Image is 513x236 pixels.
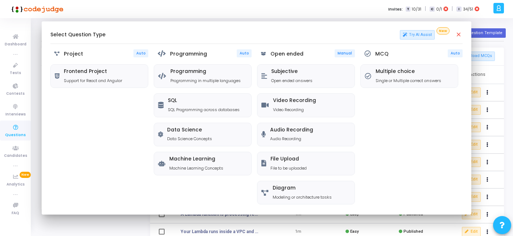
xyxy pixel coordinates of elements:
span: Contests [6,91,25,97]
p: Support for React and Angular [64,78,122,84]
h5: Data Science [167,127,212,133]
h5: Programming [170,69,241,75]
h5: Project [64,51,83,57]
button: Actions [483,192,493,202]
span: I [456,7,461,12]
h5: Subjective [271,69,313,75]
span: Auto [451,51,460,56]
p: Data Science Concepts [167,136,212,142]
span: 34/51 [463,6,473,12]
div: Easy [346,229,359,235]
span: Dashboard [5,41,26,48]
span: C [430,7,434,12]
h5: Frontend Project [64,69,122,75]
h5: File Upload [270,156,307,162]
button: Actions [483,209,493,220]
span: Interviews [5,111,26,118]
button: Actions [483,88,493,98]
button: Upload MCQs [463,52,495,61]
a: Try AI Assist [400,30,435,40]
h5: Video Recording [273,98,316,104]
h5: Select Question Type [50,32,106,38]
p: Single or Multiple correct answers [376,78,441,84]
span: FAQ [12,210,19,216]
p: SQL Programming across databases [168,107,240,113]
button: Actions [483,157,493,167]
span: | [425,5,426,13]
h5: MCQ [375,51,389,57]
p: Open ended answers [271,78,313,84]
p: Audio Recording [270,136,313,142]
span: Tests [10,70,21,76]
span: 0/1 [436,6,442,12]
p: Video Recording [273,107,316,113]
label: Invites: [388,6,403,12]
p: Machine Learning Concepts [169,165,223,171]
span: Published [404,229,423,234]
h5: Multiple choice [376,69,441,75]
h5: Programming [170,51,207,57]
span: Candidates [4,153,27,159]
span: Manual [338,51,352,56]
p: File to be uploaded [270,165,307,171]
span: Analytics [7,182,25,188]
span: Auto [240,51,249,56]
p: Modeling or architecture tasks [273,194,332,200]
img: logo [9,2,63,16]
span: Auto [136,51,145,56]
h5: SQL [168,98,240,104]
span: New [437,27,449,35]
th: Actions [443,66,504,84]
mat-icon: close [455,31,463,38]
a: Your Lambda runs inside a VPC and needs to call an AWS service endpoint (e.g., DynamoDB). It’s fa... [181,228,260,235]
h5: Diagram [273,185,332,191]
button: Actions [483,140,493,150]
button: Actions [483,122,493,133]
button: Actions [483,175,493,185]
span: T [406,7,410,12]
button: Create Question Template [444,28,505,38]
span: 10/31 [412,6,421,12]
h5: Open ended [270,51,303,57]
span: | [452,5,453,13]
span: Questions [5,132,26,138]
h5: Audio Recording [270,127,313,133]
button: Actions [483,105,493,115]
p: Programming in multiple languages [170,78,241,84]
h5: Machine Learning [169,156,223,162]
span: New [20,172,31,178]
